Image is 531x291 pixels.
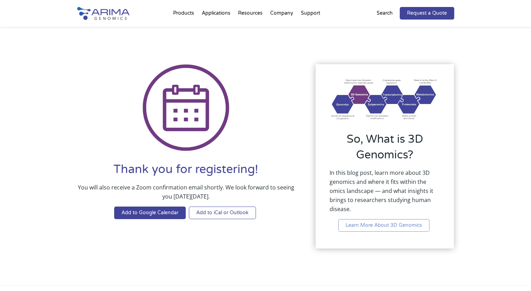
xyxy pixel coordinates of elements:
p: Search [377,9,393,18]
img: Icon Calendar [142,64,230,151]
a: Add to Google Calendar [114,207,186,219]
p: You will also receive a Zoom confirmation email shortly. We look forward to seeing you [DATE][DATE]. [77,183,295,207]
a: Add to iCal or Outlook [189,207,256,219]
h1: Thank you for registering! [77,162,295,183]
img: Arima-Genomics-logo [77,7,130,20]
a: Learn More About 3D Genomics [338,219,429,232]
a: Request a Quote [400,7,454,20]
p: In this blog post, learn more about 3D genomics and where it fits within the omics landscape — an... [330,168,440,219]
h2: So, What is 3D Genomics? [330,132,440,168]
